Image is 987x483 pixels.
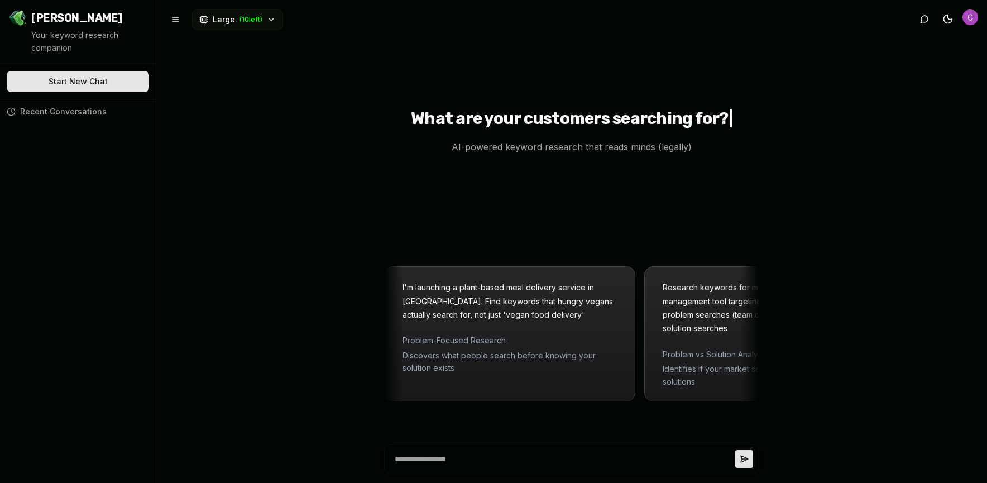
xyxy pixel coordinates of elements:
[31,29,147,55] p: Your keyword research companion
[213,14,235,25] span: Large
[668,283,876,333] span: Research keywords for my new SAAS project management tool targeting remote teams. Show me both pr...
[20,106,107,117] span: Recent Conversations
[192,9,283,30] button: Large(10left)
[408,350,622,375] span: Discovers what people search before knowing your solution exists
[9,9,27,27] img: Jello SEO Logo
[408,283,618,319] span: I'm launching a plant-based meal delivery service in [GEOGRAPHIC_DATA]. Find keywords that hungry...
[668,348,882,361] span: Problem vs Solution Analysis
[239,15,262,24] span: ( 10 left)
[411,108,732,131] h1: What are your customers searching for?
[668,363,882,388] span: Identifies if your market searches for problems or solutions
[408,334,622,347] span: Problem-Focused Research
[49,76,108,87] span: Start New Chat
[962,9,978,25] button: Open user button
[962,9,978,25] img: Contact Chemtradeasia
[31,10,123,26] span: [PERSON_NAME]
[443,140,701,154] p: AI-powered keyword research that reads minds (legally)
[729,108,732,128] span: |
[7,71,149,92] button: Start New Chat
